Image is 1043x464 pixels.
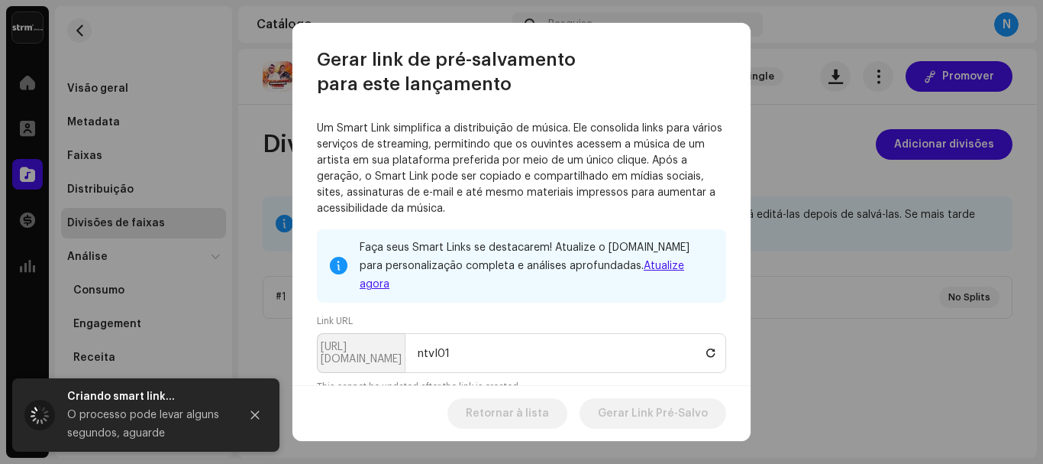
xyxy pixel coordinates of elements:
button: Retornar à lista [447,398,567,429]
div: Gerar link de pré-salvamento para este lançamento [292,23,751,96]
button: Close [240,400,270,430]
div: O processo pode levar alguns segundos, aguarde [67,406,228,443]
label: Link URL [317,315,353,327]
small: This cannot be updated after the link is created [317,379,518,394]
button: Gerar Link Pré-Salvo [580,398,726,429]
div: Faça seus Smart Links se destacarem! Atualize o [DOMAIN_NAME] para personalização completa e anál... [360,238,714,294]
p: Um Smart Link simplifica a distribuição de música. Ele consolida links para vários serviços de st... [317,121,726,217]
span: Gerar Link Pré-Salvo [598,398,708,429]
span: Retornar à lista [466,398,549,429]
p-inputgroup-addon: [URL][DOMAIN_NAME] [317,333,405,373]
div: Criando smart link... [67,388,228,406]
